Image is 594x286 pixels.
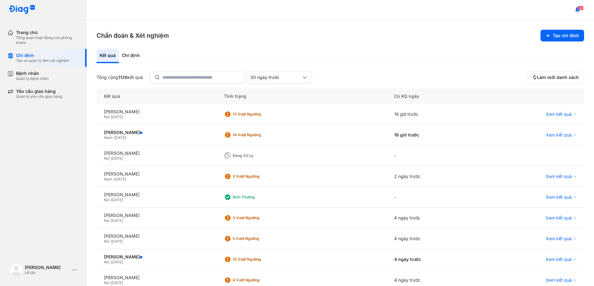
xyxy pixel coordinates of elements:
span: - [109,197,111,202]
div: 14 Vượt ngưỡng [233,132,282,137]
div: Yêu cầu giao hàng [16,89,62,94]
div: - [387,187,481,208]
div: 3 Vượt ngưỡng [233,215,282,220]
div: [PERSON_NAME] [104,233,209,239]
span: - [109,280,111,285]
span: Nam [104,177,112,181]
div: [PERSON_NAME] [104,150,209,156]
span: - [109,218,111,223]
span: Xem kết quả [546,132,572,138]
span: Xem kết quả [546,215,572,221]
span: [DATE] [111,115,123,119]
div: 18 giờ trước [387,125,481,145]
div: 4 Vượt ngưỡng [233,278,282,283]
div: 4 ngày trước [387,228,481,249]
span: [DATE] [114,135,126,140]
div: [PERSON_NAME] [104,109,209,115]
div: 30 ngày trước [250,75,301,80]
span: [DATE] [111,197,123,202]
span: Xem kết quả [546,236,572,241]
img: logo [10,264,22,276]
span: Xem kết quả [546,194,572,200]
span: Làm mới danh sách [537,75,579,80]
div: Quản lý yêu cầu giao hàng [16,94,62,99]
span: - [112,177,114,181]
span: 1126 [118,75,127,80]
span: Nữ [104,115,109,119]
span: Nữ [104,197,109,202]
div: 4 ngày trước [387,208,481,228]
div: Kết quả [97,49,119,63]
span: - [109,156,111,161]
div: Chỉ định [119,49,143,63]
div: 2 ngày trước [387,166,481,187]
h3: Chẩn đoán & Xét nghiệm [97,31,169,40]
div: 13 Vượt ngưỡng [233,112,282,117]
span: Nam [104,135,112,140]
div: Tạo và quản lý đơn xét nghiệm [16,58,69,63]
div: Quản lý bệnh nhân [16,76,49,81]
div: [PERSON_NAME] [104,171,209,177]
div: 5 Vượt ngưỡng [233,236,282,241]
div: - [387,145,481,166]
span: Nữ [104,260,109,264]
span: 36 [578,6,583,10]
span: - [109,239,111,244]
span: Nữ [104,156,109,161]
div: Kết quả [97,89,217,104]
span: Xem kết quả [546,174,572,179]
div: Trang chủ [16,30,79,35]
span: Xem kết quả [546,257,572,262]
span: Nữ [104,280,109,285]
span: [DATE] [111,156,123,161]
div: 13 Vượt ngưỡng [233,257,282,262]
button: Làm mới danh sách [527,71,584,84]
span: [DATE] [111,280,123,285]
div: 4 ngày trước [387,249,481,270]
div: [PERSON_NAME] [104,254,209,260]
span: [DATE] [111,239,123,244]
div: Tổng cộng kết quả [97,75,143,80]
span: - [109,115,111,119]
span: [DATE] [111,218,123,223]
div: [PERSON_NAME] [25,265,69,270]
span: [DATE] [111,260,123,264]
span: Nữ [104,239,109,244]
div: [PERSON_NAME] [104,213,209,218]
div: Chỉ định [16,53,69,58]
div: Tổng quan hoạt động của phòng khám [16,35,79,45]
span: - [109,260,111,264]
div: Có KQ ngày [387,89,481,104]
div: [PERSON_NAME] [104,130,209,135]
span: - [112,135,114,140]
button: Tạo chỉ định [540,30,584,41]
div: Bình thường [233,195,282,200]
img: logo [9,5,35,15]
span: Xem kết quả [546,111,572,117]
div: [PERSON_NAME] [104,275,209,280]
div: 19 giờ trước [387,104,481,125]
div: Lễ tân [25,270,69,275]
div: Đang xử lý [233,153,282,158]
span: Nữ [104,218,109,223]
span: [DATE] [114,177,126,181]
span: Xem kết quả [546,277,572,283]
div: [PERSON_NAME] [104,192,209,197]
div: Bệnh nhân [16,71,49,76]
div: Tình trạng [217,89,387,104]
div: 3 Vượt ngưỡng [233,174,282,179]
